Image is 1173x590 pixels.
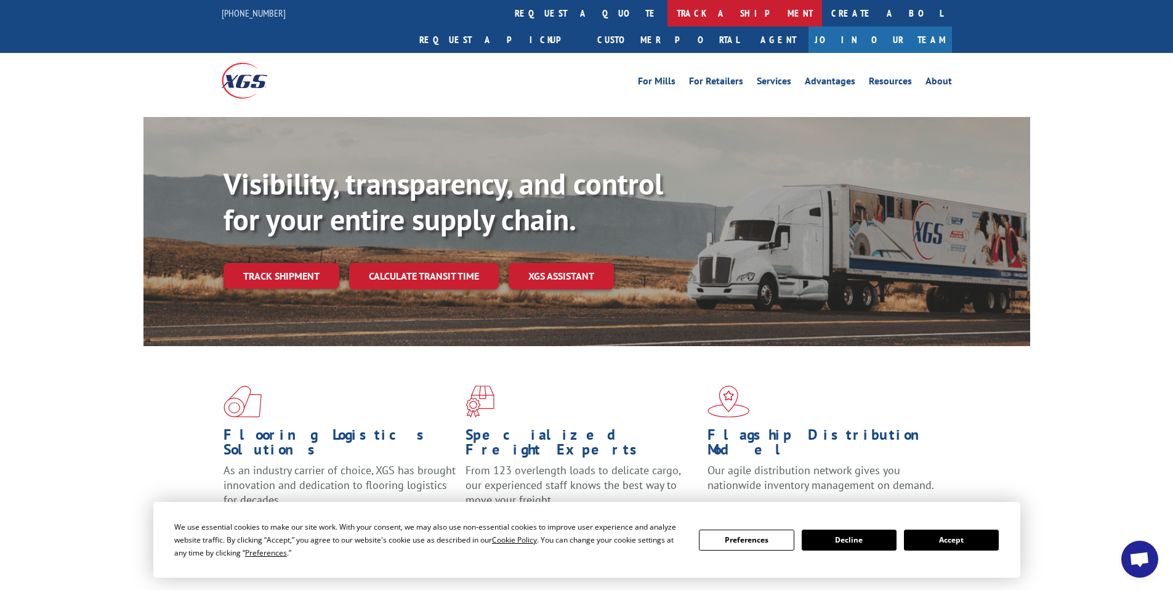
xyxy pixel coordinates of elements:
a: For Mills [638,76,675,90]
span: Our agile distribution network gives you nationwide inventory management on demand. [707,463,934,492]
a: About [925,76,952,90]
button: Accept [904,530,999,551]
img: xgs-icon-focused-on-flooring-red [466,386,494,418]
h1: Flooring Logistics Solutions [224,427,456,463]
div: We use essential cookies to make our site work. With your consent, we may also use non-essential ... [174,520,684,559]
div: Open chat [1121,541,1158,578]
img: xgs-icon-flagship-distribution-model-red [707,386,750,418]
a: Resources [869,76,912,90]
span: Cookie Policy [492,535,537,545]
button: Preferences [699,530,794,551]
a: For Retailers [689,76,743,90]
a: Join Our Team [808,26,952,53]
a: Calculate transit time [349,263,499,289]
a: Agent [748,26,808,53]
span: Preferences [245,548,287,558]
img: xgs-icon-total-supply-chain-intelligence-red [224,386,262,418]
a: Track shipment [224,263,339,289]
a: Advantages [805,76,855,90]
div: Cookie Consent Prompt [153,502,1020,578]
h1: Specialized Freight Experts [466,427,698,463]
a: Services [757,76,791,90]
p: From 123 overlength loads to delicate cargo, our experienced staff knows the best way to move you... [466,463,698,518]
span: As an industry carrier of choice, XGS has brought innovation and dedication to flooring logistics... [224,463,456,507]
button: Decline [802,530,897,551]
a: [PHONE_NUMBER] [222,7,286,19]
b: Visibility, transparency, and control for your entire supply chain. [224,164,663,238]
a: Request a pickup [410,26,588,53]
a: Customer Portal [588,26,748,53]
h1: Flagship Distribution Model [707,427,940,463]
a: XGS ASSISTANT [509,263,614,289]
